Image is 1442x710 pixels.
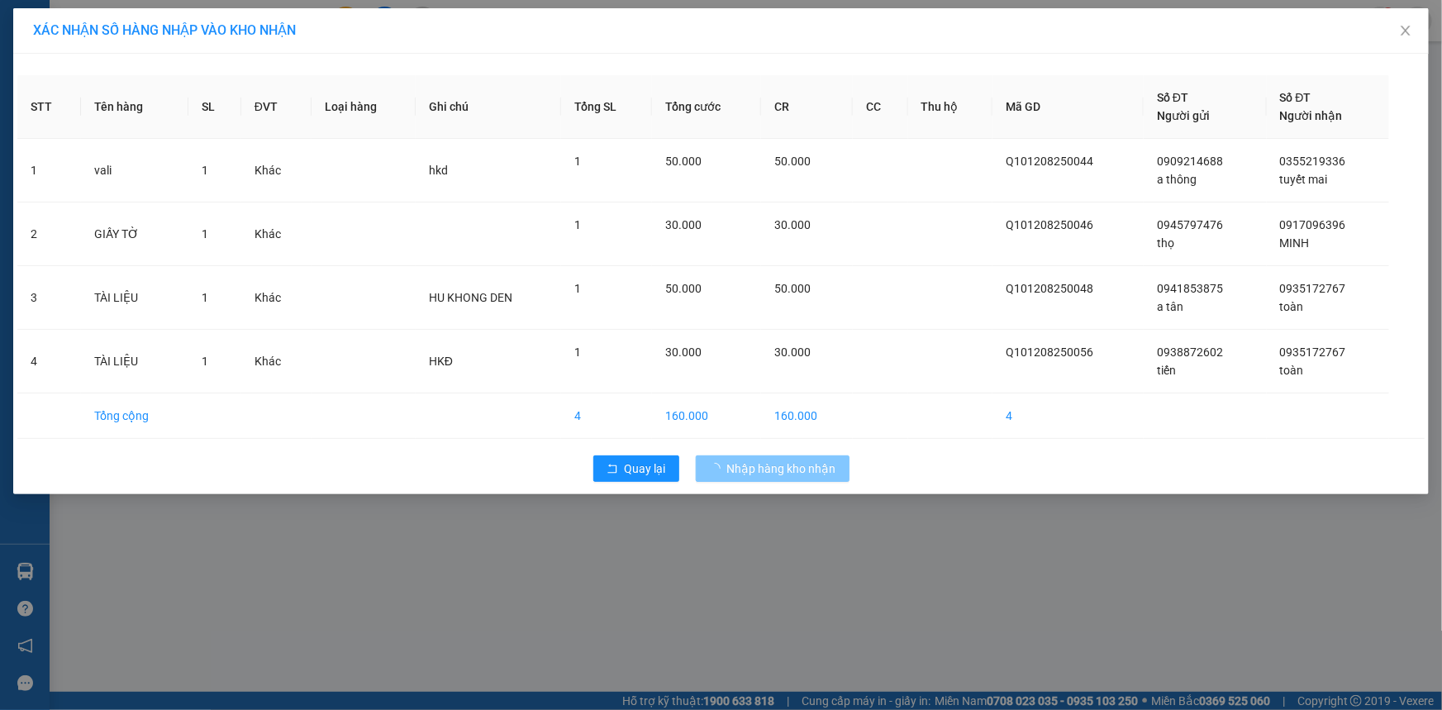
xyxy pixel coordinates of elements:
span: Q101208250048 [1006,282,1093,295]
span: tuyết mai [1280,173,1328,186]
span: 50.000 [665,282,702,295]
th: Mã GD [992,75,1144,139]
span: 30.000 [774,218,811,231]
span: a thông [1157,173,1197,186]
td: Khác [241,139,312,203]
th: Thu hộ [908,75,992,139]
td: 4 [17,330,81,393]
span: 1 [574,218,581,231]
td: 4 [561,393,652,439]
th: Tên hàng [81,75,188,139]
span: 0355219336 [1280,155,1346,168]
span: toàn [1280,364,1304,377]
span: toàn [1280,300,1304,313]
span: 0917096396 [1280,218,1346,231]
td: Khác [241,203,312,266]
button: rollbackQuay lại [593,455,679,482]
td: 4 [992,393,1144,439]
span: 1 [202,164,208,177]
span: 1 [202,355,208,368]
span: HKĐ [429,355,453,368]
span: XÁC NHẬN SỐ HÀNG NHẬP VÀO KHO NHẬN [33,22,296,38]
span: 30.000 [665,345,702,359]
td: TÀI LIỆU [81,330,188,393]
span: 1 [574,345,581,359]
th: ĐVT [241,75,312,139]
span: 0935172767 [1280,345,1346,359]
td: vali [81,139,188,203]
span: 1 [574,282,581,295]
span: 0935172767 [1280,282,1346,295]
td: 2 [17,203,81,266]
span: Người nhận [1280,109,1343,122]
th: Tổng SL [561,75,652,139]
td: 1 [17,139,81,203]
span: a tân [1157,300,1183,313]
td: TÀI LIỆU [81,266,188,330]
span: loading [709,463,727,474]
span: Quay lại [625,460,666,478]
th: Loại hàng [312,75,416,139]
th: CR [761,75,853,139]
span: 0938872602 [1157,345,1223,359]
span: Q101208250044 [1006,155,1093,168]
span: 50.000 [774,155,811,168]
span: Số ĐT [1157,91,1188,104]
span: 0909214688 [1157,155,1223,168]
span: 1 [574,155,581,168]
span: Số ĐT [1280,91,1311,104]
th: CC [853,75,907,139]
button: Close [1383,8,1429,55]
span: 50.000 [774,282,811,295]
span: Người gửi [1157,109,1210,122]
span: 0941853875 [1157,282,1223,295]
td: Khác [241,330,312,393]
td: Khác [241,266,312,330]
span: hkd [429,164,448,177]
span: Q101208250056 [1006,345,1093,359]
span: 30.000 [665,218,702,231]
span: thọ [1157,236,1174,250]
span: Q101208250046 [1006,218,1093,231]
span: Nhập hàng kho nhận [727,460,836,478]
th: SL [188,75,241,139]
td: 3 [17,266,81,330]
td: GIẤY TỜ [81,203,188,266]
span: 1 [202,227,208,241]
th: STT [17,75,81,139]
td: 160.000 [761,393,853,439]
td: 160.000 [652,393,760,439]
span: 30.000 [774,345,811,359]
span: 50.000 [665,155,702,168]
th: Ghi chú [416,75,562,139]
span: tiến [1157,364,1176,377]
span: rollback [607,463,618,476]
span: HU KHONG DEN [429,291,512,304]
span: close [1399,24,1412,37]
th: Tổng cước [652,75,760,139]
button: Nhập hàng kho nhận [696,455,849,482]
span: 1 [202,291,208,304]
span: 0945797476 [1157,218,1223,231]
td: Tổng cộng [81,393,188,439]
span: MINH [1280,236,1310,250]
